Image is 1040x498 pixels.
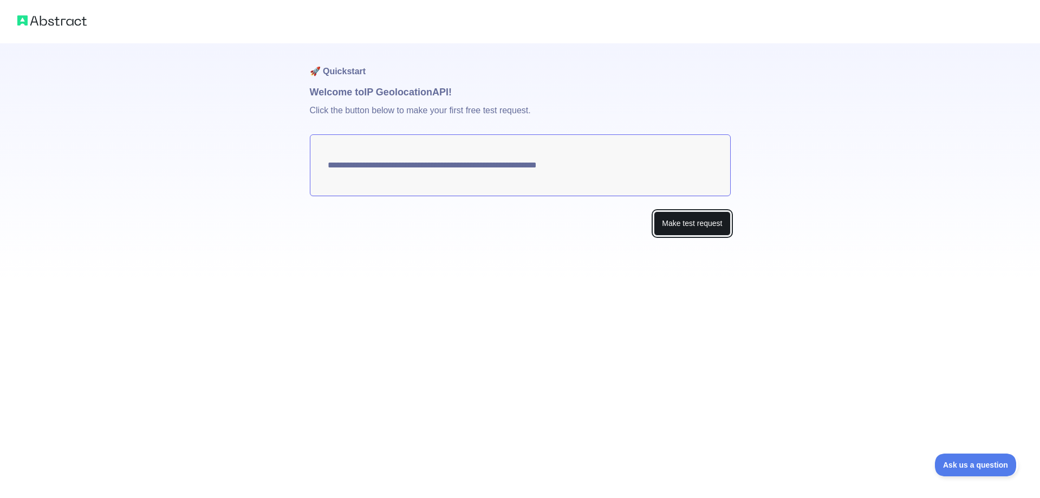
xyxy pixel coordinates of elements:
[310,100,731,134] p: Click the button below to make your first free test request.
[310,85,731,100] h1: Welcome to IP Geolocation API!
[17,13,87,28] img: Abstract logo
[310,43,731,85] h1: 🚀 Quickstart
[935,454,1018,476] iframe: Toggle Customer Support
[654,211,730,236] button: Make test request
